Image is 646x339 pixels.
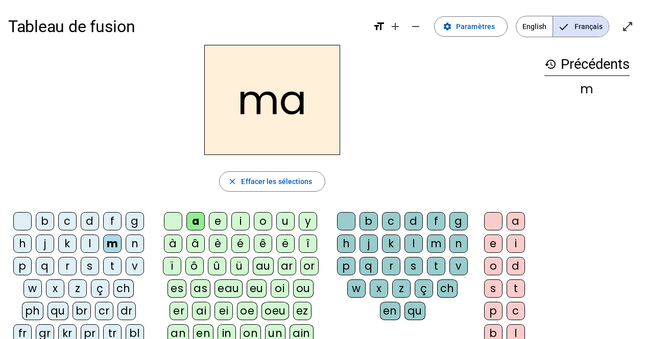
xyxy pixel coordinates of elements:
div: ai [192,302,210,320]
div: s [404,257,423,275]
div: e [209,212,227,230]
button: Effacer les sélections [219,171,325,192]
div: l [404,234,423,253]
div: f [427,212,445,230]
h1: Tableau de fusion [8,10,365,43]
div: b [36,212,54,230]
div: ë [276,234,295,253]
div: s [81,257,99,275]
div: d [507,257,525,275]
mat-button-toggle-group: Language selection [516,16,609,37]
div: as [190,279,210,298]
div: dr [117,302,136,320]
mat-icon: format_size [373,20,385,33]
div: es [168,279,186,298]
div: y [299,212,317,230]
mat-icon: close [228,177,237,186]
mat-icon: add [389,20,401,33]
div: eau [214,279,243,298]
div: o [484,257,503,275]
mat-icon: remove [410,20,422,33]
div: ï [163,257,181,275]
div: n [126,234,144,253]
mat-icon: open_in_full [621,20,634,33]
span: Français [553,16,609,37]
div: d [81,212,99,230]
div: à [164,234,182,253]
div: b [360,212,378,230]
div: t [427,257,445,275]
h2: ma [204,45,340,155]
div: cr [95,302,113,320]
span: Effacer les sélections [241,175,312,188]
div: v [449,257,468,275]
div: ê [254,234,272,253]
button: Entrer en plein écran [617,16,638,37]
div: qu [404,302,425,320]
div: w [347,279,366,298]
div: en [380,302,400,320]
div: k [58,234,77,253]
div: p [484,302,503,320]
div: s [484,279,503,298]
div: q [360,257,378,275]
div: i [231,212,250,230]
div: j [360,234,378,253]
h3: Précédents [544,53,630,76]
div: è [209,234,227,253]
div: é [231,234,250,253]
div: h [13,234,32,253]
div: m [427,234,445,253]
div: â [186,234,205,253]
div: v [126,257,144,275]
button: Augmenter la taille de la police [385,16,405,37]
div: ar [278,257,296,275]
div: t [507,279,525,298]
div: m [103,234,122,253]
div: r [58,257,77,275]
div: x [370,279,388,298]
div: oeu [261,302,289,320]
div: ô [185,257,204,275]
div: a [186,212,205,230]
div: er [170,302,188,320]
div: r [382,257,400,275]
div: f [103,212,122,230]
div: c [507,302,525,320]
div: ch [437,279,458,298]
div: qu [47,302,68,320]
div: k [382,234,400,253]
mat-icon: settings [443,22,452,31]
div: î [299,234,317,253]
div: ei [214,302,233,320]
div: br [73,302,91,320]
div: ü [230,257,249,275]
div: g [449,212,468,230]
div: p [337,257,355,275]
button: Diminuer la taille de la police [405,16,426,37]
div: ç [91,279,109,298]
div: z [392,279,411,298]
div: h [337,234,355,253]
div: o [254,212,272,230]
span: Paramètres [456,20,495,33]
div: m [544,83,630,95]
mat-icon: history [544,58,557,70]
div: or [300,257,319,275]
button: Paramètres [434,16,508,37]
div: z [68,279,87,298]
div: q [36,257,54,275]
div: ç [415,279,433,298]
div: ou [293,279,314,298]
div: c [382,212,400,230]
div: eu [247,279,267,298]
div: ez [293,302,312,320]
div: p [13,257,32,275]
div: ch [113,279,134,298]
div: t [103,257,122,275]
div: au [253,257,274,275]
div: l [81,234,99,253]
div: n [449,234,468,253]
span: English [516,16,553,37]
div: oe [237,302,257,320]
